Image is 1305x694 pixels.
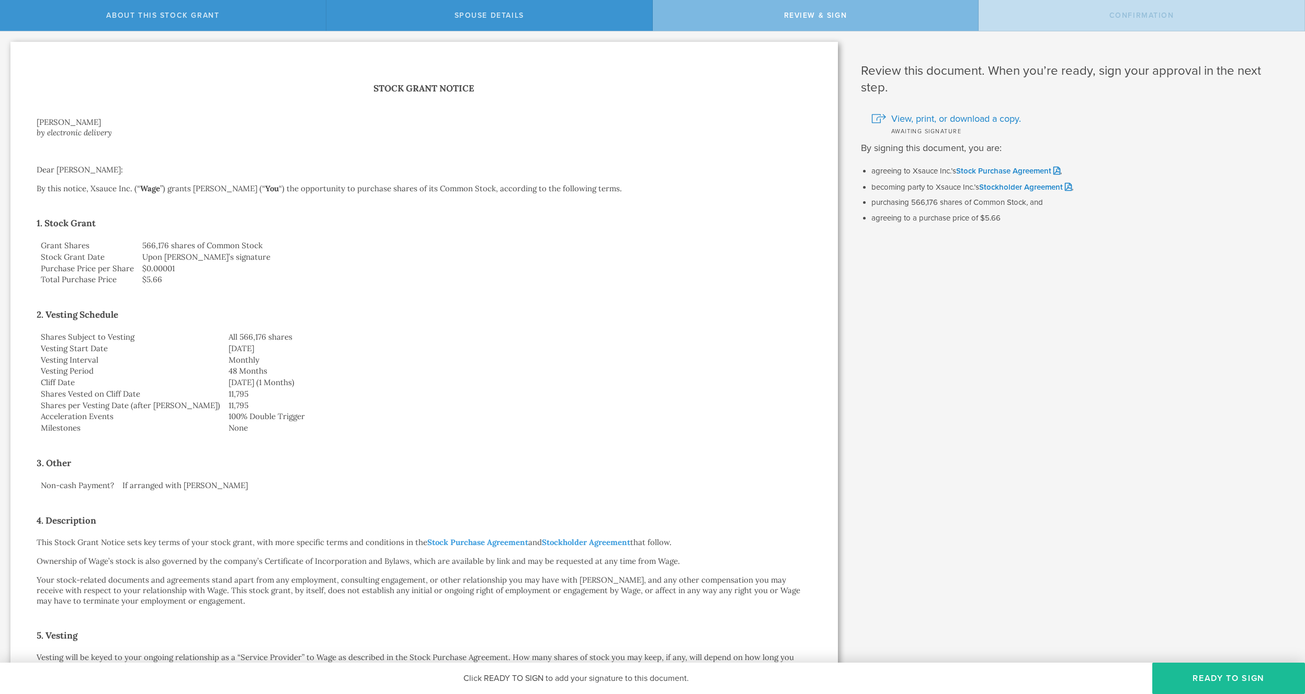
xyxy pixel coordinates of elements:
td: $0.00001 [138,263,812,274]
td: Shares Subject to Vesting [37,331,224,343]
td: None [224,422,812,434]
p: This Stock Grant Notice sets key terms of your stock grant, with more specific terms and conditio... [37,537,812,548]
li: purchasing 566,176 shares of Common Stock, and [871,198,1289,208]
button: Ready to Sign [1152,663,1305,694]
li: agreeing to Xsauce Inc.’s , [871,166,1289,177]
td: 566,176 shares of Common Stock [138,240,812,251]
a: Stockholder Agreement [979,182,1072,192]
span: View, print, or download a copy. [891,112,1021,125]
td: Total Purchase Price [37,274,138,285]
td: Shares Vested on Cliff Date [37,388,224,400]
h2: 2. Vesting Schedule [37,306,812,323]
i: by electronic delivery [37,128,112,137]
p: By this notice, Xsauce Inc. (“ ”) grants [PERSON_NAME] (“ “) the opportunity to purchase shares o... [37,183,812,194]
td: Grant Shares [37,240,138,251]
span: Review & Sign [784,11,847,20]
h2: 3. Other [37,455,812,471]
td: If arranged with [PERSON_NAME] [118,480,812,491]
td: $5.66 [138,274,812,285]
td: Purchase Price per Share [37,263,138,274]
span: Confirmation [1109,11,1174,20]
h1: Review this document. When you’re ready, sign your approval in the next step. [861,63,1289,96]
td: 100% Double Trigger [224,411,812,422]
span: Click READY TO SIGN to add your signature to this document. [463,673,689,684]
td: 48 Months [224,365,812,377]
td: Stock Grant Date [37,251,138,263]
td: Monthly [224,354,812,366]
strong: You [265,183,279,193]
li: agreeing to a purchase price of $5.66 [871,213,1289,224]
h1: Stock Grant Notice [37,81,812,96]
h2: 4. Description [37,512,812,529]
h2: 5. Vesting [37,627,812,644]
td: Acceleration Events [37,411,224,422]
a: Stock Purchase Agreement [427,537,528,547]
span: Spouse Details [455,11,524,20]
p: Vesting will be keyed to your ongoing relationship as a “Service Provider” to Wage as described i... [37,652,812,684]
td: Milestones [37,422,224,434]
a: Stockholder Agreement [542,537,630,547]
td: Non-cash Payment? [37,480,118,491]
td: All 566,176 shares [224,331,812,343]
td: Vesting Interval [37,354,224,366]
p: Ownership of Wage’s stock is also governed by the company’s Certificate of Incorporation and Byla... [37,556,812,566]
td: [DATE] (1 Months) [224,377,812,388]
p: By signing this document, you are: [861,141,1289,155]
p: Dear [PERSON_NAME]: [37,165,812,175]
li: becoming party to Xsauce Inc.’s , [871,182,1289,193]
h2: 1. Stock Grant [37,215,812,232]
div: [PERSON_NAME] [37,117,812,128]
span: About this stock grant [106,11,219,20]
td: 11,795 [224,388,812,400]
td: Vesting Start Date [37,343,224,354]
a: Stock Purchase Agreement [956,166,1060,176]
td: 11,795 [224,400,812,411]
td: Shares per Vesting Date (after [PERSON_NAME]) [37,400,224,411]
div: Awaiting signature [871,125,1289,136]
strong: Wage [140,183,160,193]
td: Upon [PERSON_NAME]’s signature [138,251,812,263]
p: Your stock-related documents and agreements stand apart from any employment, consulting engagemen... [37,575,812,606]
td: Cliff Date [37,377,224,388]
td: Vesting Period [37,365,224,377]
td: [DATE] [224,343,812,354]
